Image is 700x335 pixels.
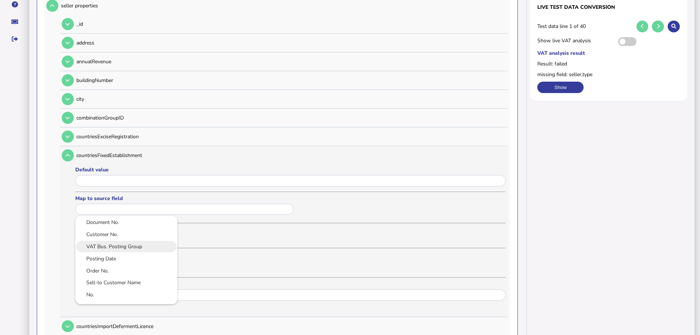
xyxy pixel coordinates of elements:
[81,302,172,311] a: Description
[81,218,172,227] a: Document No.
[81,266,172,275] a: Order No.
[81,278,172,287] a: Sell-to Customer Name
[81,230,172,239] a: Customer No.
[81,254,172,263] a: Posting Date
[81,242,172,251] a: VAT Bus. Posting Group
[81,290,172,299] a: No.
